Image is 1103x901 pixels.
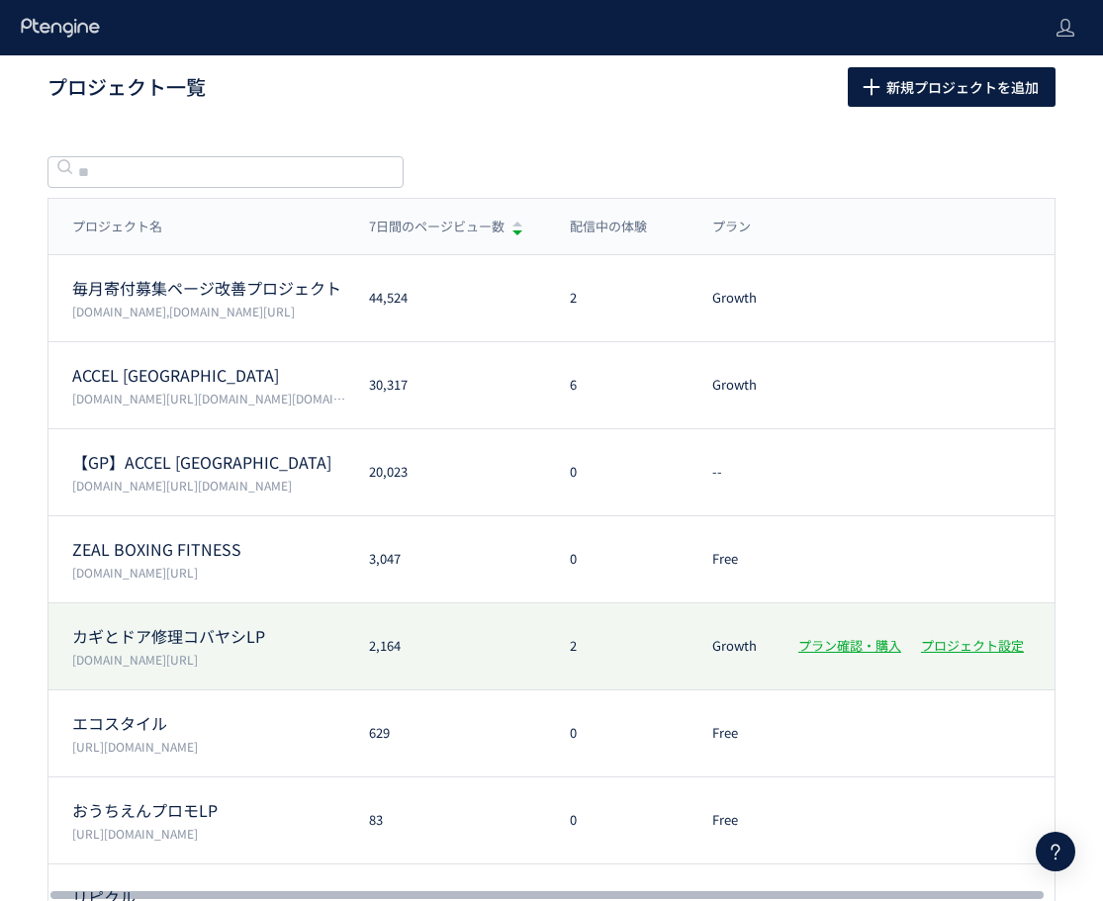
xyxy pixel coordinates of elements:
p: accel-japan.com/,secure-link.jp/,trendfocus-media.com [72,390,345,406]
div: Free [689,724,775,743]
div: 0 [546,550,689,569]
p: zeal-b.com/lp/ [72,564,345,581]
p: kagidoakobayashi.com/lp/ [72,651,345,668]
p: https://i.ouchien.jp/ [72,825,345,842]
span: プロジェクト名 [72,218,162,236]
div: Growth [689,637,775,656]
p: https://www.style-eco.com/takuhai-kaitori/ [72,738,345,755]
p: 【GP】ACCEL JAPAN [72,451,345,474]
button: 新規プロジェクトを追加 [848,67,1056,107]
p: accel-japan.com/,secure-link.jp/ [72,477,345,494]
div: 2,164 [345,637,546,656]
div: 83 [345,811,546,830]
span: 7日間のページビュー数 [369,218,505,236]
a: プロジェクト設定 [921,636,1024,655]
p: www.cira-foundation.or.jp,cira-foundation.my.salesforce-sites.com/ [72,303,345,319]
span: プラン [712,218,751,236]
div: 44,524 [345,289,546,308]
span: 配信中の体験 [570,218,647,236]
p: カギとドア修理コバヤシLP [72,625,345,648]
div: 6 [546,376,689,395]
div: 0 [546,811,689,830]
div: Growth [689,376,775,395]
div: 3,047 [345,550,546,569]
div: 2 [546,289,689,308]
a: プラン確認・購入 [798,636,901,655]
div: 30,317 [345,376,546,395]
div: 0 [546,724,689,743]
h1: プロジェクト一覧 [47,73,804,102]
p: エコスタイル [72,712,345,735]
p: おうちえんプロモLP [72,799,345,822]
p: 毎月寄付募集ページ改善プロジェクト [72,277,345,300]
p: ZEAL BOXING FITNESS [72,538,345,561]
div: 2 [546,637,689,656]
div: Free [689,550,775,569]
div: 0 [546,463,689,482]
div: Growth [689,289,775,308]
p: ACCEL JAPAN [72,364,345,387]
div: 20,023 [345,463,546,482]
span: 新規プロジェクトを追加 [886,67,1039,107]
div: -- [689,463,775,482]
div: Free [689,811,775,830]
div: 629 [345,724,546,743]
